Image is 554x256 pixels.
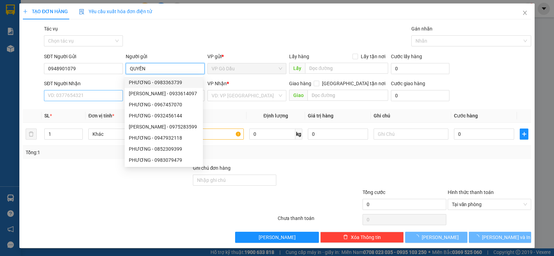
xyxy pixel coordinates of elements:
div: PHƯƠNG - 0967457070 [125,99,203,110]
div: SĐT Người Nhận [44,80,123,87]
button: [PERSON_NAME] [405,232,467,243]
span: [PERSON_NAME]: [2,45,73,49]
div: Người gửi [126,53,205,60]
button: [PERSON_NAME] [235,232,319,243]
span: Bến xe [GEOGRAPHIC_DATA] [55,11,93,20]
span: loading [474,235,482,239]
label: Cước giao hàng [391,81,425,86]
span: In ngày: [2,50,42,54]
span: Hotline: 19001152 [55,31,85,35]
span: kg [295,129,302,140]
span: Cước hàng [454,113,478,118]
div: PHƯƠNG - 0983363739 [125,77,203,88]
div: VP gửi [207,53,286,60]
label: Gán nhãn [411,26,432,32]
strong: ĐỒNG PHƯỚC [55,4,95,10]
div: PHƯƠNG - 0967457070 [129,101,199,108]
span: Lấy [289,63,305,74]
input: VD: Bàn, Ghế [169,129,244,140]
div: PHƯƠNG - 0983079479 [129,156,199,164]
div: PHƯƠNG - 0947932118 [125,132,203,143]
div: PHƯƠNG - 0932456144 [125,110,203,121]
span: Lấy hàng [289,54,309,59]
input: Ghi Chú [374,129,448,140]
div: [PERSON_NAME] - 0975283599 [129,123,199,131]
span: loading [414,235,422,239]
div: PHƯƠNG - 0852309399 [125,143,203,155]
div: Chưa thanh toán [277,214,362,227]
span: plus [520,131,528,137]
div: PHƯƠNG - 0932456144 [129,112,199,120]
span: Tổng cước [363,189,385,195]
div: [PERSON_NAME] - 0933614097 [129,90,199,97]
span: VPGD1408250008 [35,44,73,49]
span: Yêu cầu xuất hóa đơn điện tử [79,9,152,14]
input: Dọc đường [305,63,388,74]
span: Đơn vị tính [88,113,114,118]
div: PHƯƠNG - 0852309399 [129,145,199,153]
span: delete [343,235,348,240]
span: Xóa Thông tin [351,233,381,241]
div: PHƯƠNG - 0983079479 [125,155,203,166]
button: Close [515,3,535,23]
div: PHƯƠNG - 0975283599 [125,121,203,132]
span: ----------------------------------------- [19,37,85,43]
span: plus [23,9,28,14]
img: logo [2,4,33,35]
span: Giao hàng [289,81,311,86]
label: Tác vụ [44,26,58,32]
div: PHƯƠNG - 0983363739 [129,79,199,86]
button: delete [26,129,37,140]
span: Khác [92,129,159,139]
label: Ghi chú đơn hàng [193,165,231,171]
span: 08:37:40 [DATE] [15,50,42,54]
div: SĐT Người Gửi [44,53,123,60]
span: Giá trị hàng [308,113,333,118]
button: [PERSON_NAME] và In [469,232,531,243]
span: [PERSON_NAME] và In [482,233,530,241]
span: Giao [289,90,307,101]
span: 01 Võ Văn Truyện, KP.1, Phường 2 [55,21,95,29]
button: deleteXóa Thông tin [320,232,404,243]
span: VP Nhận [207,81,227,86]
button: plus [520,129,528,140]
div: PHƯƠNG - 0933614097 [125,88,203,99]
input: Ghi chú đơn hàng [193,175,276,186]
label: Hình thức thanh toán [448,189,494,195]
div: Tổng: 1 [26,149,214,156]
label: Cước lấy hàng [391,54,422,59]
input: Cước giao hàng [391,90,449,101]
span: [PERSON_NAME] [422,233,459,241]
span: Tại văn phòng [452,199,527,210]
img: icon [79,9,84,15]
input: Cước lấy hàng [391,63,449,74]
span: close [522,10,528,16]
span: [PERSON_NAME] [259,233,296,241]
span: [GEOGRAPHIC_DATA] tận nơi [319,80,388,87]
span: TẠO ĐƠN HÀNG [23,9,68,14]
span: Định lượng [263,113,288,118]
span: Lấy tận nơi [358,53,388,60]
input: Dọc đường [307,90,388,101]
input: 0 [308,129,368,140]
div: PHƯƠNG - 0947932118 [129,134,199,142]
th: Ghi chú [371,109,451,123]
span: SL [44,113,50,118]
span: VP Gò Dầu [212,63,282,74]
